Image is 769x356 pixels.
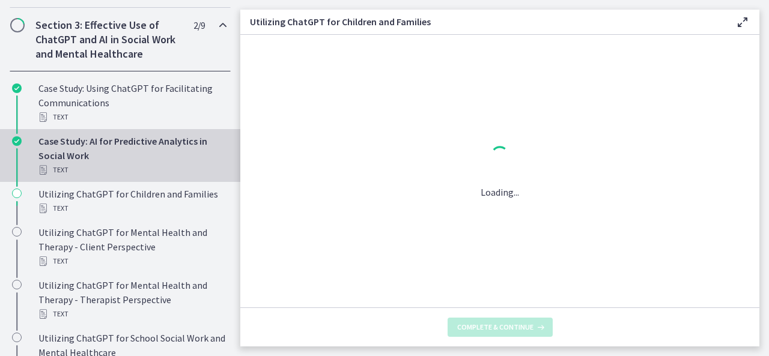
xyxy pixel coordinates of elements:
[38,187,226,216] div: Utilizing ChatGPT for Children and Families
[193,18,205,32] span: 2 / 9
[38,201,226,216] div: Text
[12,136,22,146] i: Completed
[38,225,226,268] div: Utilizing ChatGPT for Mental Health and Therapy - Client Perspective
[38,163,226,177] div: Text
[35,18,182,61] h2: Section 3: Effective Use of ChatGPT and AI in Social Work and Mental Healthcare
[38,254,226,268] div: Text
[38,307,226,321] div: Text
[481,143,519,170] div: 1
[38,110,226,124] div: Text
[38,134,226,177] div: Case Study: AI for Predictive Analytics in Social Work
[250,14,716,29] h3: Utilizing ChatGPT for Children and Families
[457,322,533,332] span: Complete & continue
[38,81,226,124] div: Case Study: Using ChatGPT for Facilitating Communications
[12,83,22,93] i: Completed
[481,185,519,199] p: Loading...
[448,318,553,337] button: Complete & continue
[38,278,226,321] div: Utilizing ChatGPT for Mental Health and Therapy - Therapist Perspective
